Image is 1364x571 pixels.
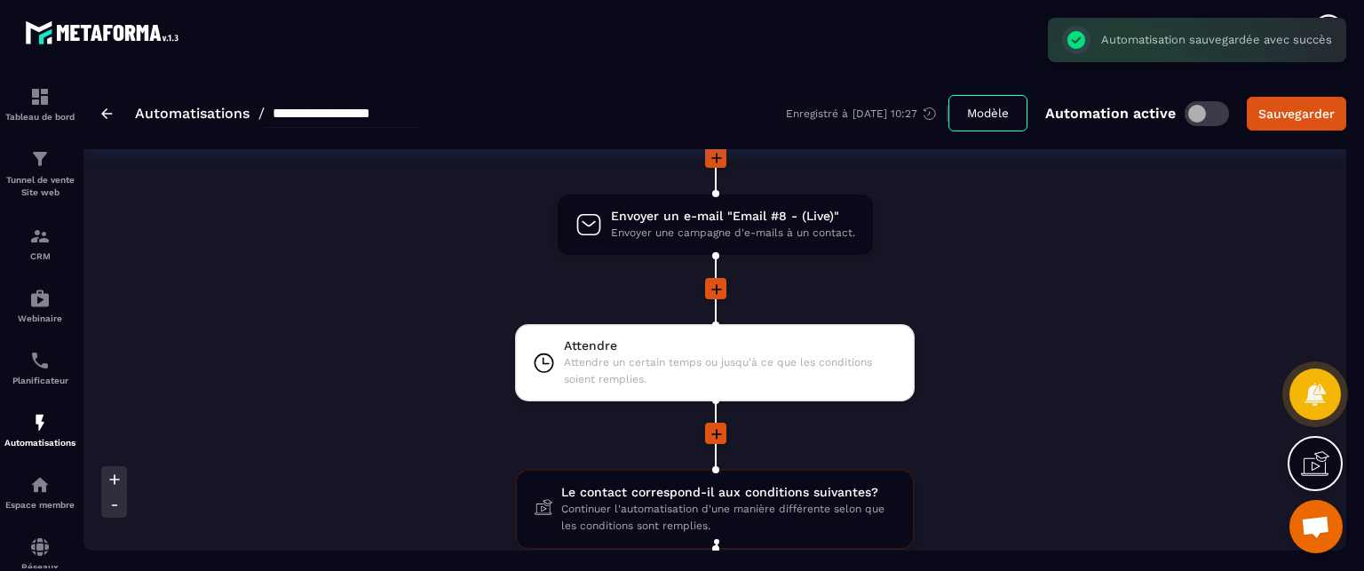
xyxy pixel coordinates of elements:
img: formation [29,148,51,170]
span: Continuer l'automatisation d'une manière différente selon que les conditions sont remplies. [561,501,895,535]
button: Sauvegarder [1247,97,1346,131]
img: automations [29,474,51,496]
p: Planificateur [4,376,75,385]
button: Modèle [948,95,1027,131]
a: formationformationTunnel de vente Site web [4,135,75,212]
img: automations [29,288,51,309]
a: automationsautomationsAutomatisations [4,399,75,461]
span: Le contact correspond-il aux conditions suivantes? [561,484,895,501]
a: Automatisations [135,105,250,122]
span: / [258,105,265,122]
p: Espace membre [4,500,75,510]
p: Webinaire [4,313,75,323]
p: Tableau de bord [4,112,75,122]
span: Attendre un certain temps ou jusqu'à ce que les conditions soient remplies. [564,354,897,388]
img: automations [29,412,51,433]
a: formationformationCRM [4,212,75,274]
div: Ouvrir le chat [1289,500,1343,553]
span: Envoyer un e-mail "Email #8 - (Live)" [611,208,855,225]
img: scheduler [29,350,51,371]
p: Tunnel de vente Site web [4,174,75,199]
a: schedulerschedulerPlanificateur [4,337,75,399]
p: CRM [4,251,75,261]
p: Automation active [1045,105,1176,122]
a: formationformationTableau de bord [4,73,75,135]
img: formation [29,226,51,247]
div: Sauvegarder [1258,105,1335,123]
span: Envoyer une campagne d'e-mails à un contact. [611,225,855,242]
img: social-network [29,536,51,558]
p: Automatisations [4,438,75,448]
a: automationsautomationsEspace membre [4,461,75,523]
div: Enregistré à [786,106,948,122]
p: [DATE] 10:27 [852,107,917,120]
img: logo [25,16,185,49]
span: Attendre [564,337,897,354]
img: arrow [101,108,113,119]
img: formation [29,86,51,107]
a: automationsautomationsWebinaire [4,274,75,337]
